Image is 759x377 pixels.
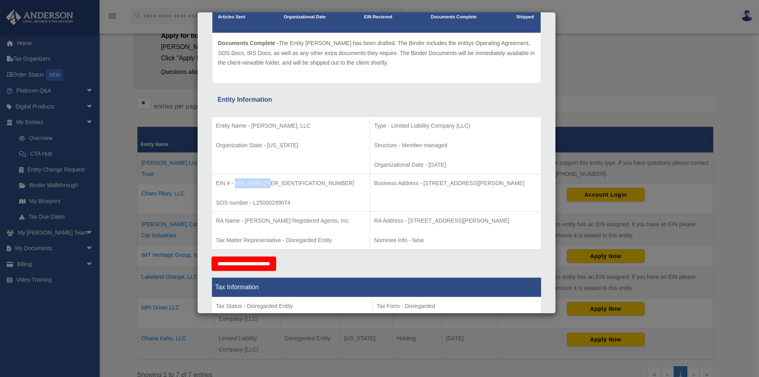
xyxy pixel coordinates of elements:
p: RA Name - [PERSON_NAME] Registered Agents, Inc. [216,216,366,226]
p: Entity Name - [PERSON_NAME], LLC [216,121,366,131]
p: Type - Limited Liability Company (LLC) [374,121,537,131]
span: Documents Complete - [218,40,278,46]
p: Structure - Member-managed [374,140,537,150]
p: Organizational Date [284,13,326,21]
p: Shipped [515,13,535,21]
p: Tax Matter Representative - Disregarded Entity [216,235,366,245]
p: Nominee Info - false [374,235,537,245]
p: RA Address - [STREET_ADDRESS][PERSON_NAME] [374,216,537,226]
p: Documents Complete [431,13,477,21]
p: Organization State - [US_STATE] [216,140,366,150]
p: EIN Recieved [364,13,392,21]
p: Organizational Date - [DATE] [374,160,537,170]
td: Tax Period Type - Calendar Year [212,297,373,356]
p: Business Address - [STREET_ADDRESS][PERSON_NAME] [374,178,537,188]
p: SOS number - L25000299074 [216,198,366,208]
th: Tax Information [212,277,541,297]
p: The Entity [PERSON_NAME] has been drafted. The Binder includes the entitys Operating Agreement, S... [218,38,535,68]
p: Articles Sent [218,13,245,21]
p: EIN # - [US_EMPLOYER_IDENTIFICATION_NUMBER] [216,178,366,188]
p: Tax Form - Disregarded [377,301,537,311]
p: Tax Status - Disregarded Entity [216,301,368,311]
div: Entity Information [218,94,535,105]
